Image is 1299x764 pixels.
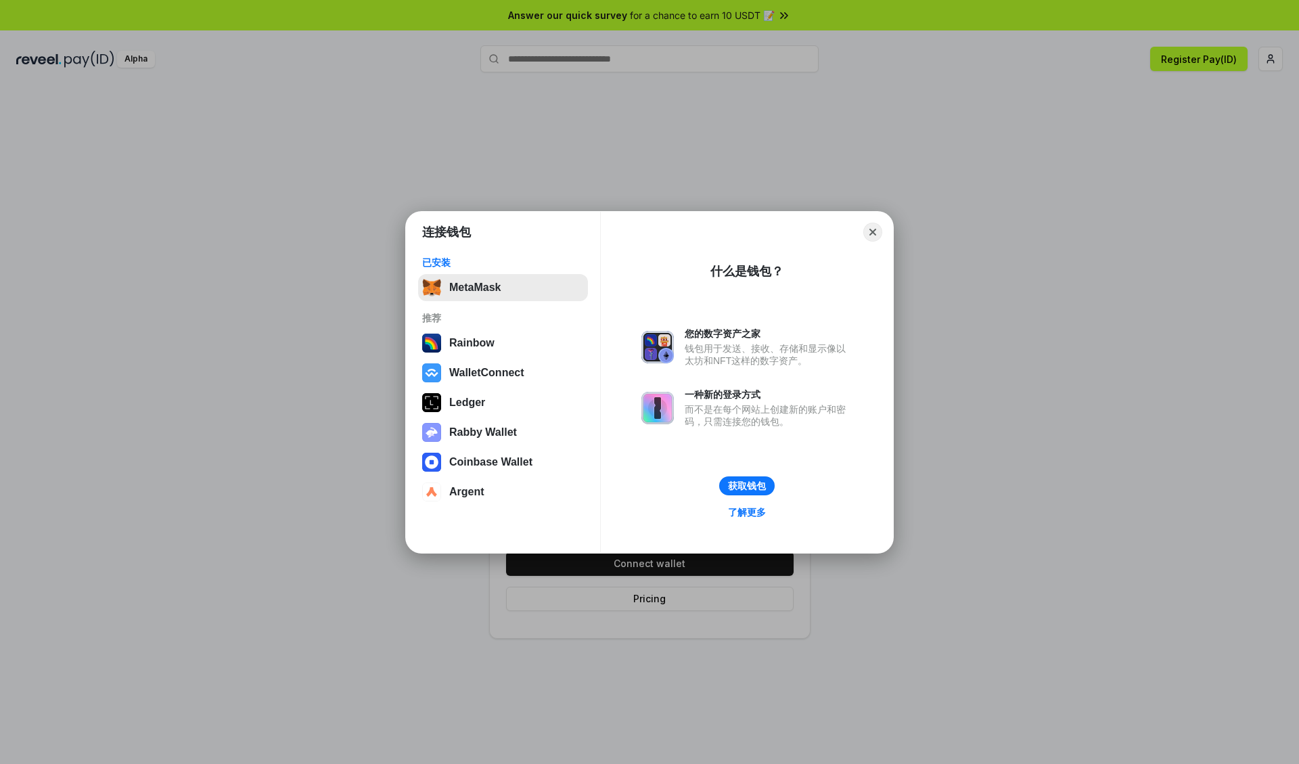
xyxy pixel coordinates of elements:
[422,453,441,472] img: svg+xml,%3Csvg%20width%3D%2228%22%20height%3D%2228%22%20viewBox%3D%220%200%2028%2028%22%20fill%3D...
[685,342,852,367] div: 钱包用于发送、接收、存储和显示像以太坊和NFT这样的数字资产。
[685,403,852,428] div: 而不是在每个网站上创建新的账户和密码，只需连接您的钱包。
[418,478,588,505] button: Argent
[418,449,588,476] button: Coinbase Wallet
[728,480,766,492] div: 获取钱包
[449,456,532,468] div: Coinbase Wallet
[422,224,471,240] h1: 连接钱包
[418,274,588,301] button: MetaMask
[418,389,588,416] button: Ledger
[422,363,441,382] img: svg+xml,%3Csvg%20width%3D%2228%22%20height%3D%2228%22%20viewBox%3D%220%200%2028%2028%22%20fill%3D...
[449,426,517,439] div: Rabby Wallet
[685,388,852,401] div: 一种新的登录方式
[449,486,484,498] div: Argent
[422,334,441,353] img: svg+xml,%3Csvg%20width%3D%22120%22%20height%3D%22120%22%20viewBox%3D%220%200%20120%20120%22%20fil...
[422,423,441,442] img: svg+xml,%3Csvg%20xmlns%3D%22http%3A%2F%2Fwww.w3.org%2F2000%2Fsvg%22%20fill%3D%22none%22%20viewBox...
[719,476,775,495] button: 获取钱包
[449,397,485,409] div: Ledger
[449,367,524,379] div: WalletConnect
[418,359,588,386] button: WalletConnect
[710,263,783,279] div: 什么是钱包？
[422,393,441,412] img: svg+xml,%3Csvg%20xmlns%3D%22http%3A%2F%2Fwww.w3.org%2F2000%2Fsvg%22%20width%3D%2228%22%20height%3...
[728,506,766,518] div: 了解更多
[422,256,584,269] div: 已安装
[863,223,882,242] button: Close
[418,330,588,357] button: Rainbow
[449,337,495,349] div: Rainbow
[641,331,674,363] img: svg+xml,%3Csvg%20xmlns%3D%22http%3A%2F%2Fwww.w3.org%2F2000%2Fsvg%22%20fill%3D%22none%22%20viewBox...
[422,482,441,501] img: svg+xml,%3Csvg%20width%3D%2228%22%20height%3D%2228%22%20viewBox%3D%220%200%2028%2028%22%20fill%3D...
[422,312,584,324] div: 推荐
[449,282,501,294] div: MetaMask
[685,328,852,340] div: 您的数字资产之家
[720,503,774,521] a: 了解更多
[422,278,441,297] img: svg+xml,%3Csvg%20fill%3D%22none%22%20height%3D%2233%22%20viewBox%3D%220%200%2035%2033%22%20width%...
[641,392,674,424] img: svg+xml,%3Csvg%20xmlns%3D%22http%3A%2F%2Fwww.w3.org%2F2000%2Fsvg%22%20fill%3D%22none%22%20viewBox...
[418,419,588,446] button: Rabby Wallet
